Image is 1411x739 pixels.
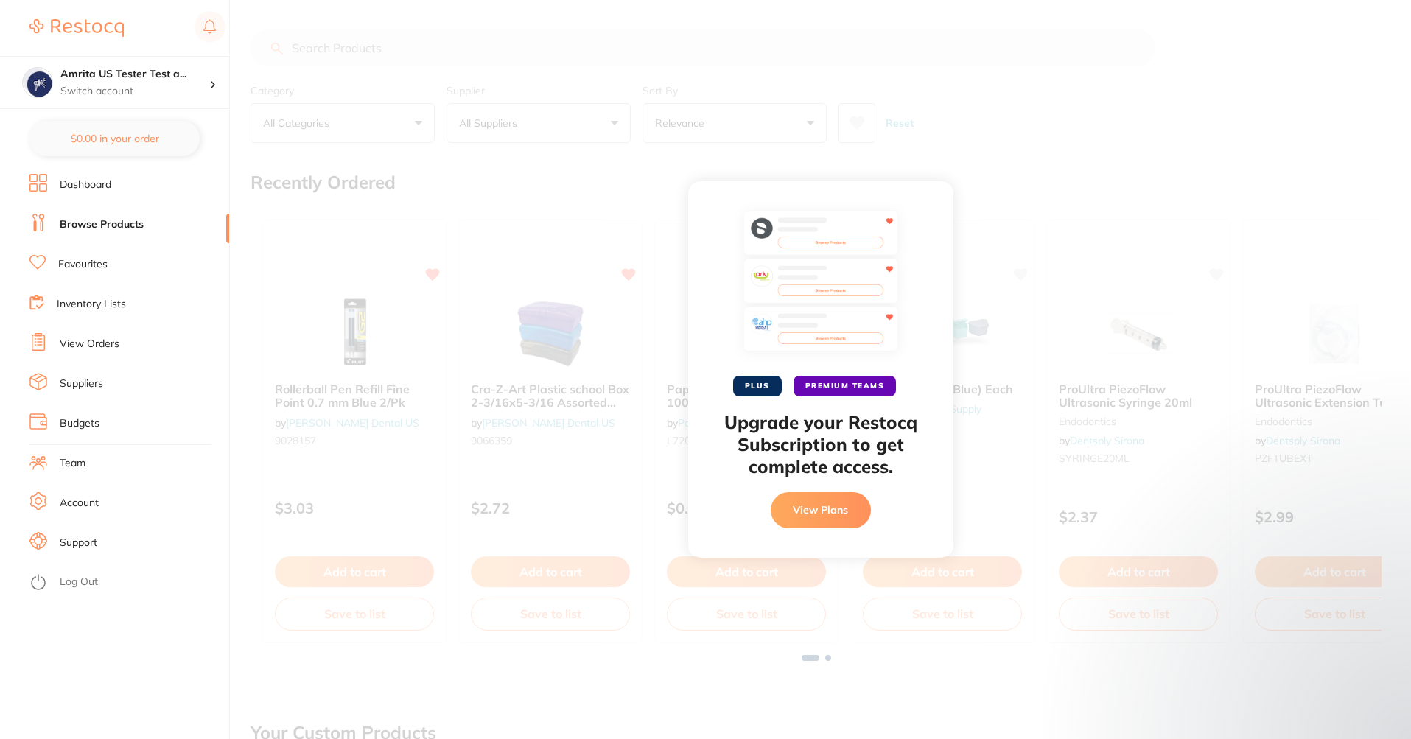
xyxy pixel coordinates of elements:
a: Team [60,456,85,471]
a: Log Out [60,575,98,589]
button: $0.00 in your order [29,121,200,156]
a: Favourites [58,257,108,272]
span: PLUS [733,376,782,396]
a: Support [60,536,97,550]
h2: Upgrade your Restocq Subscription to get complete access. [718,411,924,477]
span: PREMIUM TEAMS [794,376,897,396]
a: Restocq Logo [29,11,124,45]
a: Browse Products [60,217,144,232]
a: Inventory Lists [57,297,126,312]
h4: Amrita US Tester Test account [60,67,209,82]
button: Log Out [29,571,225,595]
img: favourites-preview.svg [743,211,898,358]
a: Budgets [60,416,99,431]
p: Switch account [60,84,209,99]
iframe: Intercom live chat [1346,674,1382,710]
img: Restocq Logo [29,19,124,37]
a: Dashboard [60,178,111,192]
a: Suppliers [60,376,103,391]
img: Amrita US Tester Test account [23,68,52,97]
iframe: Intercom notifications message [1109,388,1404,670]
a: View Orders [60,337,119,351]
button: View Plans [771,492,871,528]
a: Account [60,496,99,511]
